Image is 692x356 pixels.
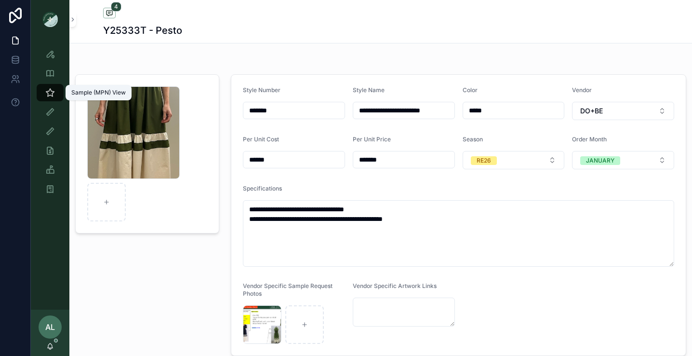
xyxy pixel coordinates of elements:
span: Vendor Specific Artwork Links [353,282,437,289]
img: App logo [42,12,58,27]
button: Select Button [463,151,565,169]
span: Season [463,136,483,143]
h1: Y25333T - Pesto [103,24,182,37]
span: Vendor Specific Sample Request Photos [243,282,333,297]
button: 4 [103,8,116,20]
span: Specifications [243,185,282,192]
span: Color [463,86,478,94]
button: Select Button [572,102,674,120]
span: Style Name [353,86,385,94]
span: DO+BE [580,106,603,116]
div: RE26 [477,156,491,165]
div: Sample (MPN) View [71,89,126,96]
span: AL [45,321,55,333]
span: Per Unit Cost [243,136,279,143]
span: Per Unit Price [353,136,391,143]
span: Order Month [572,136,607,143]
span: Vendor [572,86,592,94]
div: JANUARY [586,156,614,165]
button: Select Button [572,151,674,169]
span: Style Number [243,86,280,94]
span: 4 [111,2,121,12]
div: scrollable content [31,39,69,210]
